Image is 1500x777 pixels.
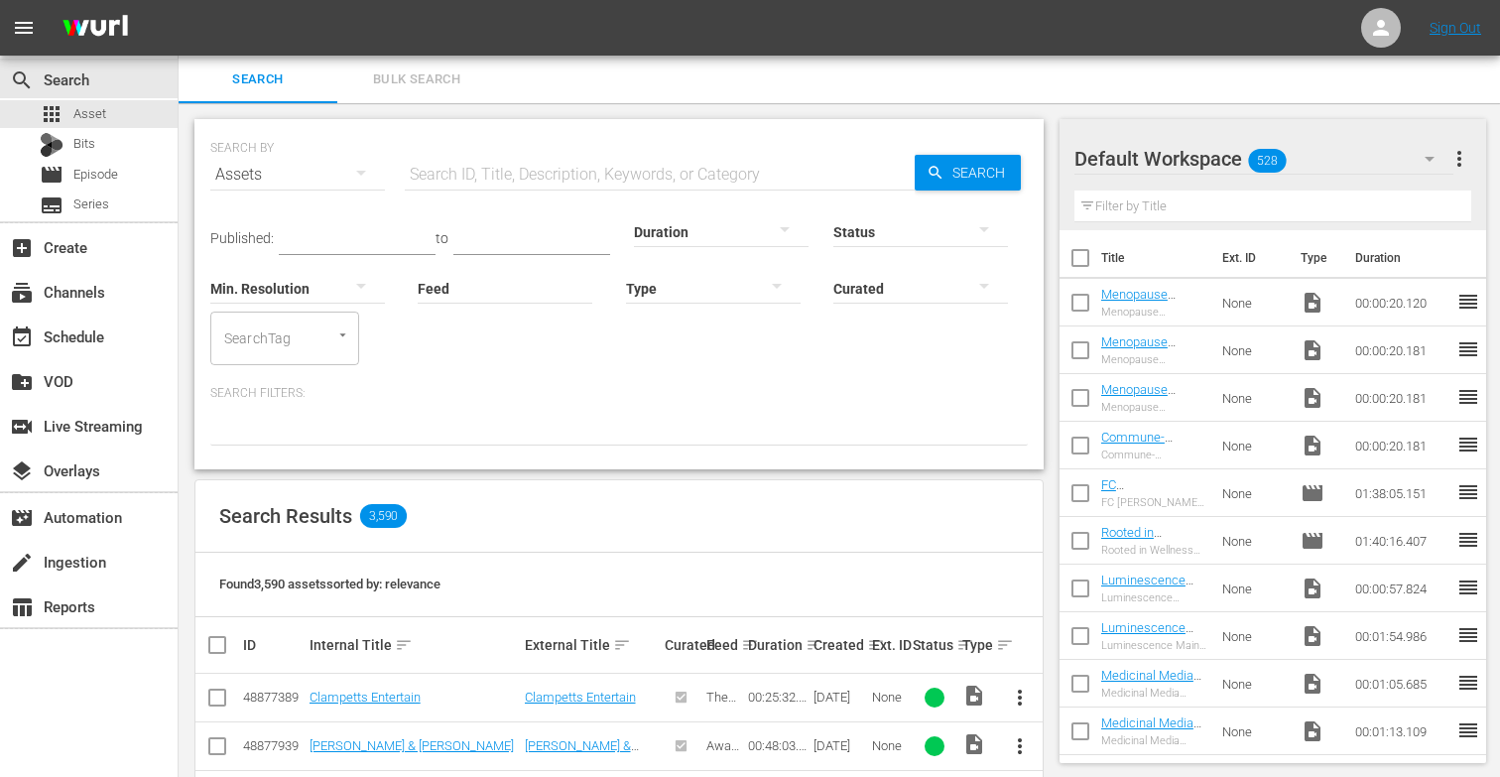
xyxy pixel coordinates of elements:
[1343,230,1462,286] th: Duration
[1101,715,1201,760] a: Medicinal Media Interstitial- Inner Strength
[1456,623,1480,647] span: reorder
[996,722,1044,770] button: more_vert
[10,506,34,530] span: Automation
[1347,374,1456,422] td: 00:00:20.181
[1347,708,1456,755] td: 00:01:13.109
[1430,20,1481,36] a: Sign Out
[748,738,809,753] div: 00:48:03.172
[1101,544,1206,557] div: Rooted in Wellness [PERSON_NAME] EP 6
[1248,140,1286,182] span: 528
[1447,135,1471,183] button: more_vert
[944,155,1021,191] span: Search
[1101,287,1203,331] a: Menopause Awareness Month Promo Option 3
[1101,401,1206,414] div: Menopause Awareness Month Promo Option 1
[10,68,34,92] span: Search
[872,637,908,653] div: Ext. ID
[1456,528,1480,552] span: reorder
[243,690,304,705] div: 48877389
[1101,430,1191,504] a: Commune- Navigating Perimenopause and Menopause Next On
[525,633,660,657] div: External Title
[1101,477,1196,537] a: FC [PERSON_NAME] [S1E10] (Inner Strength)
[10,281,34,305] span: Channels
[73,104,106,124] span: Asset
[12,16,36,40] span: menu
[73,134,95,154] span: Bits
[310,690,421,705] a: Clampetts Entertain
[349,68,484,91] span: Bulk Search
[872,690,908,705] div: None
[1347,517,1456,565] td: 01:40:16.407
[40,133,63,157] div: Bits
[1214,422,1293,469] td: None
[813,738,865,753] div: [DATE]
[665,637,700,653] div: Curated
[1074,131,1454,187] div: Default Workspace
[1214,708,1293,755] td: None
[1301,386,1324,410] span: Video
[1101,668,1201,712] a: Medicinal Media Interstitial- Still Water
[1456,480,1480,504] span: reorder
[10,415,34,439] span: Live Streaming
[813,633,865,657] div: Created
[867,636,885,654] span: sort
[1289,230,1343,286] th: Type
[525,690,636,705] a: Clampetts Entertain
[962,732,986,756] span: Video
[1347,326,1456,374] td: 00:00:20.181
[1301,291,1324,315] span: Video
[1210,230,1289,286] th: Ext. ID
[1456,671,1480,695] span: reorder
[1214,469,1293,517] td: None
[219,504,352,528] span: Search Results
[1347,469,1456,517] td: 01:38:05.151
[210,230,274,246] span: Published:
[1447,147,1471,171] span: more_vert
[1301,434,1324,457] span: Video
[956,636,974,654] span: sort
[1101,496,1206,509] div: FC [PERSON_NAME] EP 10
[1101,639,1206,652] div: Luminescence Main Promo 01:55
[48,5,143,52] img: ans4CAIJ8jUAAAAAAAAAAAAAAAAAAAAAAAAgQb4GAAAAAAAAAAAAAAAAAAAAAAAAJMjXAAAAAAAAAAAAAAAAAAAAAAAAgAT5G...
[915,155,1021,191] button: Search
[190,68,325,91] span: Search
[872,738,908,753] div: None
[210,385,1028,402] p: Search Filters:
[1214,326,1293,374] td: None
[210,147,385,202] div: Assets
[806,636,823,654] span: sort
[310,633,519,657] div: Internal Title
[1456,433,1480,456] span: reorder
[1214,517,1293,565] td: None
[1214,612,1293,660] td: None
[1214,660,1293,708] td: None
[1101,734,1206,747] div: Medicinal Media Interstitial- Inner Strength
[1456,337,1480,361] span: reorder
[10,459,34,483] span: Overlays
[1101,306,1206,319] div: Menopause Awareness Month Promo Option 3
[10,325,34,349] span: Schedule
[1301,529,1324,553] span: Episode
[40,194,63,217] span: Series
[1347,660,1456,708] td: 00:01:05.685
[1101,449,1206,461] div: Commune- Navigating Perimenopause and Menopause Next On
[1456,385,1480,409] span: reorder
[1008,734,1032,758] span: more_vert
[10,595,34,619] span: Reports
[748,633,809,657] div: Duration
[613,636,631,654] span: sort
[1301,624,1324,648] span: Video
[748,690,809,705] div: 00:25:32.539
[10,551,34,575] span: Ingestion
[1008,686,1032,710] span: more_vert
[40,163,63,187] span: Episode
[962,633,989,657] div: Type
[1214,374,1293,422] td: None
[1101,230,1210,286] th: Title
[1347,612,1456,660] td: 00:01:54.986
[73,194,109,214] span: Series
[813,690,865,705] div: [DATE]
[1101,573,1196,647] a: Luminescence [PERSON_NAME] and [PERSON_NAME] 00:58
[395,636,413,654] span: sort
[1347,565,1456,612] td: 00:00:57.824
[1456,718,1480,742] span: reorder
